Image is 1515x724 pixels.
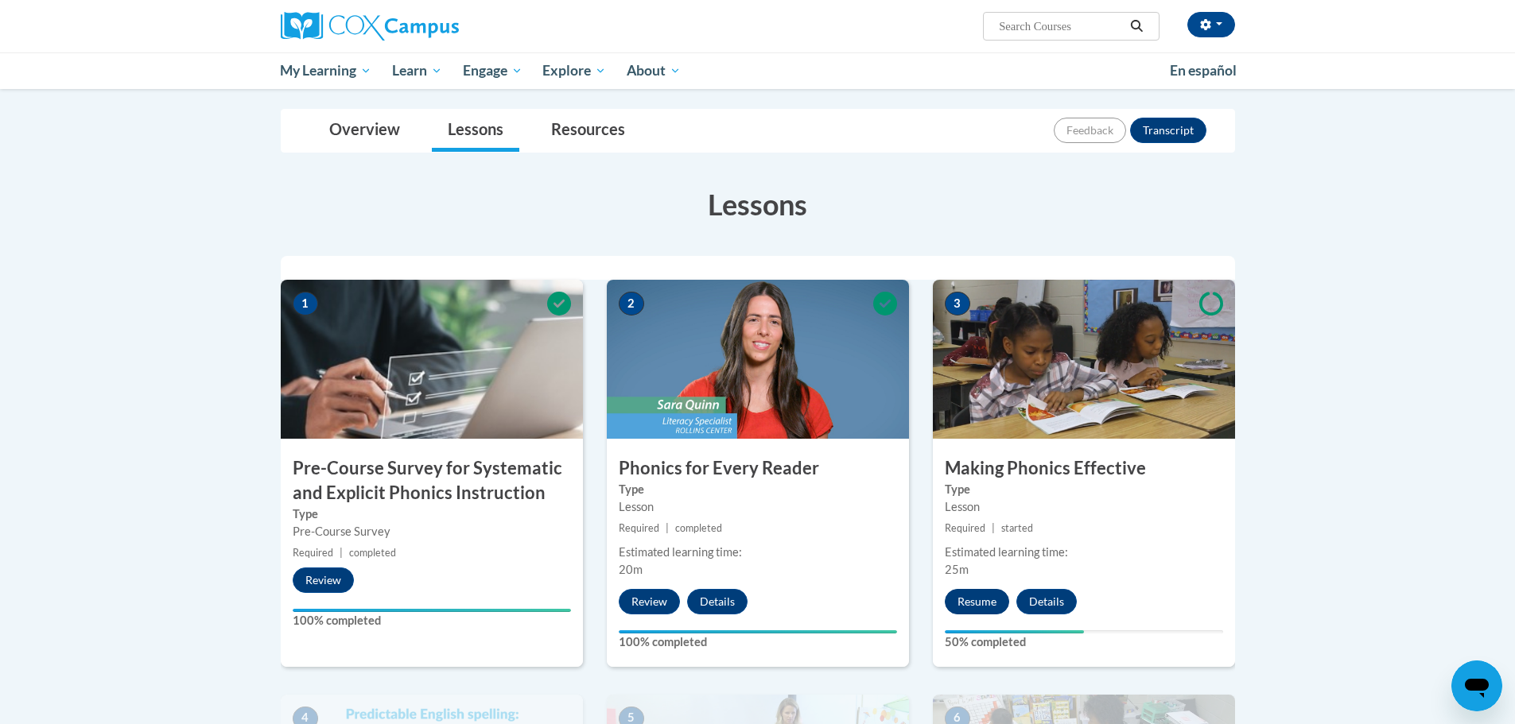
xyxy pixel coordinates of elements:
[666,522,669,534] span: |
[257,52,1259,89] div: Main menu
[392,61,442,80] span: Learn
[293,547,333,559] span: Required
[607,456,909,481] h3: Phonics for Every Reader
[293,523,571,540] div: Pre-Course Survey
[619,292,644,316] span: 2
[453,52,533,89] a: Engage
[281,12,583,41] a: Cox Campus
[293,567,354,593] button: Review
[382,52,453,89] a: Learn
[1016,589,1077,614] button: Details
[619,481,897,498] label: Type
[349,547,396,559] span: completed
[627,61,681,80] span: About
[532,52,616,89] a: Explore
[1451,660,1502,711] iframe: Button to launch messaging window
[293,505,571,523] label: Type
[542,61,606,80] span: Explore
[619,589,680,614] button: Review
[945,589,1009,614] button: Resume
[1160,54,1247,87] a: En español
[293,292,318,316] span: 1
[933,280,1235,439] img: Course Image
[607,280,909,439] img: Course Image
[1170,62,1237,79] span: En español
[293,612,571,629] label: 100% completed
[992,522,995,534] span: |
[945,630,1084,633] div: Your progress
[1130,118,1206,143] button: Transcript
[535,110,641,152] a: Resources
[619,498,897,516] div: Lesson
[281,12,459,41] img: Cox Campus
[619,630,897,633] div: Your progress
[270,52,383,89] a: My Learning
[619,544,897,561] div: Estimated learning time:
[687,589,748,614] button: Details
[619,522,659,534] span: Required
[675,522,722,534] span: completed
[432,110,519,152] a: Lessons
[945,633,1223,651] label: 50% completed
[619,563,643,576] span: 20m
[945,498,1223,516] div: Lesson
[281,184,1235,224] h3: Lessons
[945,292,970,316] span: 3
[945,481,1223,498] label: Type
[616,52,691,89] a: About
[1001,522,1033,534] span: started
[997,17,1125,36] input: Search Courses
[463,61,522,80] span: Engage
[340,547,343,559] span: |
[933,456,1235,481] h3: Making Phonics Effective
[281,280,583,439] img: Course Image
[1187,12,1235,37] button: Account Settings
[1054,118,1126,143] button: Feedback
[619,633,897,651] label: 100% completed
[280,61,371,80] span: My Learning
[293,609,571,612] div: Your progress
[945,544,1223,561] div: Estimated learning time:
[281,456,583,505] h3: Pre-Course Survey for Systematic and Explicit Phonics Instruction
[1125,17,1148,36] button: Search
[313,110,416,152] a: Overview
[945,563,969,576] span: 25m
[945,522,985,534] span: Required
